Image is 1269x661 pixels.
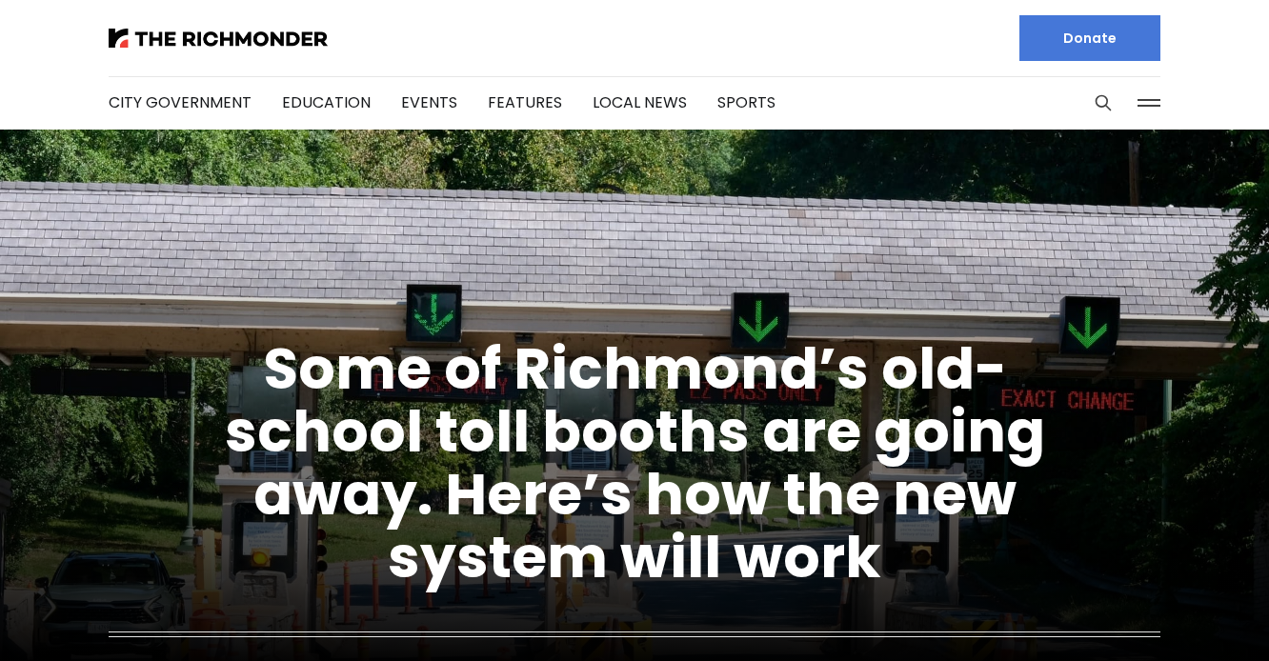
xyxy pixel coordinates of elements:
[717,91,775,113] a: Sports
[109,29,328,48] img: The Richmonder
[593,91,687,113] a: Local News
[1089,89,1118,117] button: Search this site
[225,329,1045,597] a: Some of Richmond’s old-school toll booths are going away. Here’s how the new system will work
[1019,15,1160,61] a: Donate
[282,91,371,113] a: Education
[401,91,457,113] a: Events
[109,91,252,113] a: City Government
[488,91,562,113] a: Features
